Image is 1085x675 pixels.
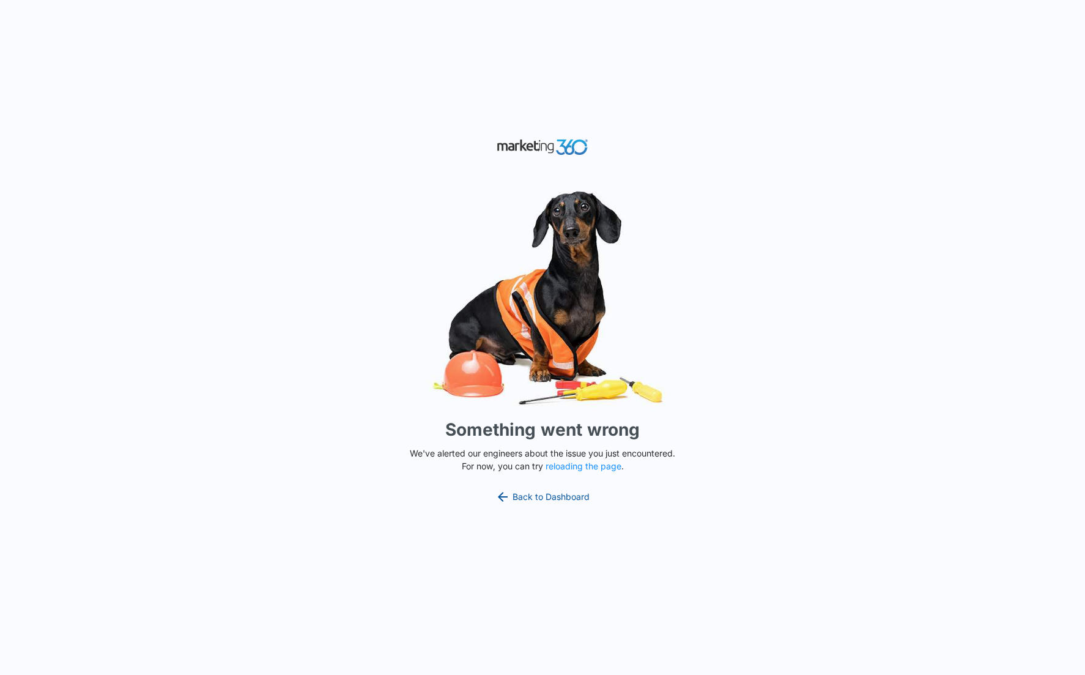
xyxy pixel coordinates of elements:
img: Sad Dog [359,184,726,412]
p: We've alerted our engineers about the issue you just encountered. For now, you can try . [405,447,680,472]
button: reloading the page [546,461,621,471]
a: Back to Dashboard [495,490,590,504]
img: Marketing 360 Logo [497,136,588,158]
h1: Something went wrong [445,417,640,442]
